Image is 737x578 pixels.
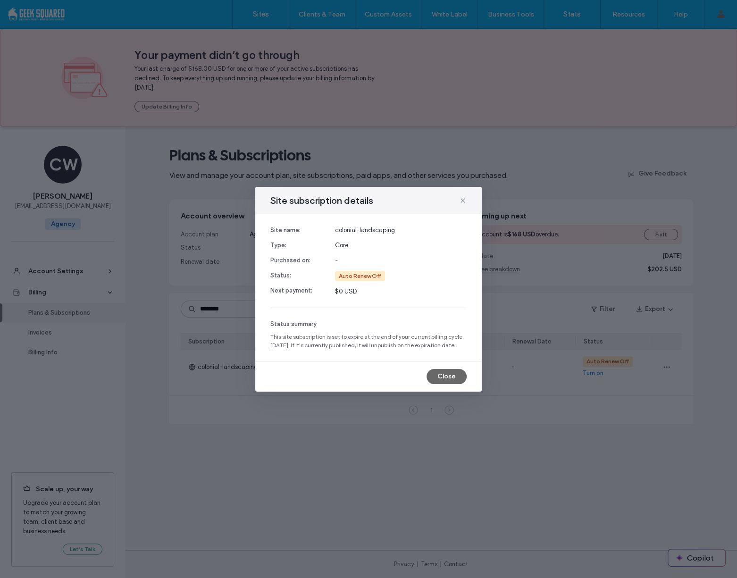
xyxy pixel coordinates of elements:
span: Purchased on: [270,256,312,265]
span: Site name: [270,226,312,235]
span: $0 USD [335,287,467,296]
span: Site subscription details [270,194,373,207]
span: Next payment: [270,286,312,295]
button: Close [427,369,467,384]
span: This site subscription is set to expire at the end of your current billing cycle, [DATE]. If it's... [270,333,467,350]
div: Auto Renew Off [339,272,381,280]
span: - [335,256,467,265]
span: Help [22,7,41,15]
span: Status summary [270,319,467,329]
span: Core [335,241,467,250]
span: Status: [270,271,312,280]
span: Type: [270,241,312,250]
span: colonial-landscaping [335,226,467,235]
